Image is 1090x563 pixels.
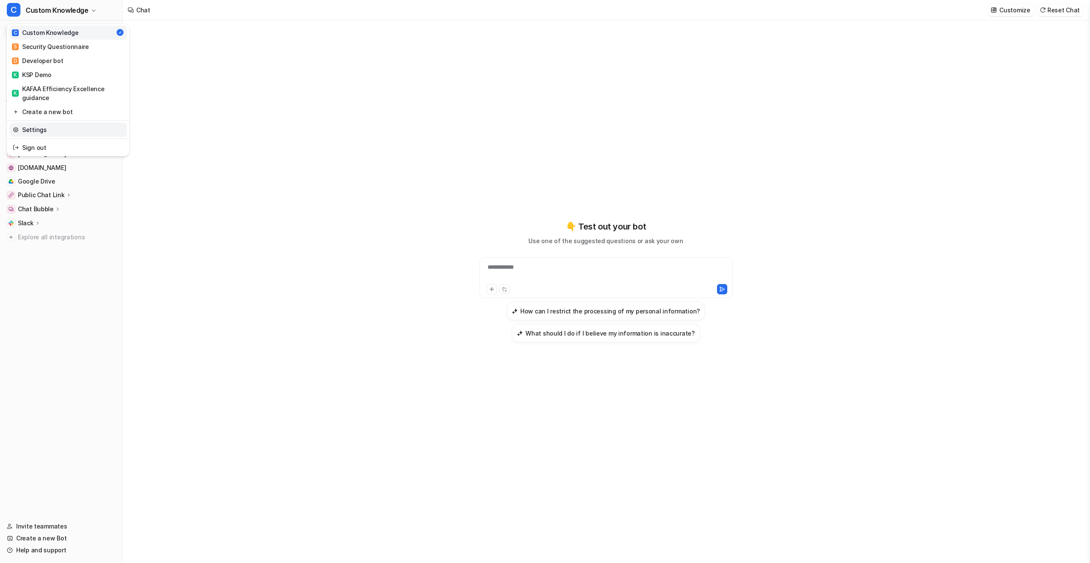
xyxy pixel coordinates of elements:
[13,125,19,134] img: reset
[12,57,19,64] span: D
[12,28,79,37] div: Custom Knowledge
[9,123,127,137] a: Settings
[12,84,124,102] div: KAFAA Efficiency Excellence guidance
[12,72,19,78] span: K
[7,24,129,156] div: CCustom Knowledge
[13,107,19,116] img: reset
[9,105,127,119] a: Create a new bot
[12,42,89,51] div: Security Questionnaire
[12,70,52,79] div: KSP Demo
[13,143,19,152] img: reset
[9,141,127,155] a: Sign out
[12,29,19,36] span: C
[26,4,89,16] span: Custom Knowledge
[12,90,19,97] span: K
[7,3,20,17] span: C
[12,56,63,65] div: Developer bot
[12,43,19,50] span: S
